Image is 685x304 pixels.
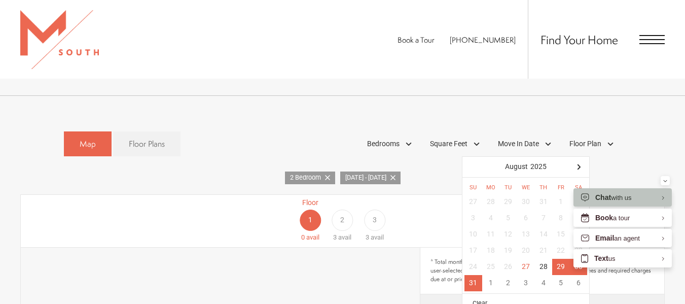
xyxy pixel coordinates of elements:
span: 3 [366,233,369,241]
a: 2 Bedroom [285,172,335,184]
div: 2 [499,275,517,291]
button: Open Menu [639,35,665,44]
a: Book a Tour [398,35,435,45]
a: Floor 2 [327,197,358,243]
a: Find Your Home [540,31,618,48]
span: 2 [340,215,344,225]
span: * Total monthly leasing prices include base rent, all mandatory monthly fees and any user-selecte... [430,258,654,283]
div: Fr [552,184,570,192]
span: Square Feet [430,139,467,149]
span: Floor Plan [569,139,601,149]
div: Su [464,184,482,192]
span: Bedrooms [367,139,400,149]
div: 5 [552,275,570,291]
span: Map [80,138,96,150]
span: 2 Bedroom [290,173,325,183]
div: We [517,184,535,192]
span: 3 [333,233,337,241]
div: Sa [569,184,587,192]
div: 6 [569,275,587,291]
a: Call Us at 813-570-8014 [450,35,516,45]
div: 3 [517,275,535,291]
span: 3 [373,215,377,225]
div: 1 [482,275,500,291]
a: Floor 3 [358,197,390,243]
span: Floor Plans [129,138,165,150]
img: MSouth [20,10,99,69]
span: [DATE] - [DATE] [345,173,390,183]
div: 31 [464,275,482,291]
div: 4 [534,275,552,291]
div: Th [534,184,552,192]
span: avail [371,233,384,241]
span: Move In Date [498,139,539,149]
div: Mo [482,184,500,192]
span: avail [338,233,351,241]
div: 28 [534,259,552,275]
a: [DATE] - [DATE] [340,172,401,184]
div: 30 [569,259,587,275]
span: [PHONE_NUMBER] [450,35,516,45]
div: Tu [499,184,517,192]
div: 29 [552,259,570,275]
div: 27 [517,259,535,275]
